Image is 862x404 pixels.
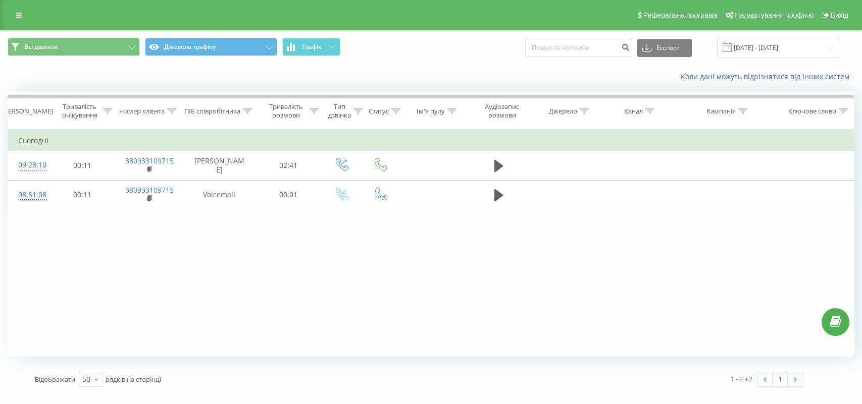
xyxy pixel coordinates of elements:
[831,11,848,19] span: Вихід
[282,38,340,56] button: Графік
[82,374,90,384] div: 50
[369,107,389,116] div: Статус
[643,11,718,19] span: Реферальна програма
[525,39,632,57] input: Пошук за номером
[735,11,814,19] span: Налаштування профілю
[328,102,351,120] div: Тип дзвінка
[681,72,854,81] a: Коли дані можуть відрізнятися вiд інших систем
[8,38,140,56] button: Всі дзвінки
[256,180,321,209] td: 00:01
[125,185,174,195] a: 380933109715
[125,156,174,165] a: 380933109715
[59,102,100,120] div: Тривалість очікування
[183,180,256,209] td: Voicemail
[417,107,445,116] div: Ім'я пулу
[8,131,854,151] td: Сьогодні
[49,180,115,209] td: 00:11
[2,107,53,116] div: [PERSON_NAME]
[18,155,39,175] div: 09:28:10
[477,102,528,120] div: Аудіозапис розмови
[49,151,115,180] td: 00:11
[24,43,58,51] span: Всі дзвінки
[731,374,752,384] div: 1 - 2 з 2
[773,372,788,386] a: 1
[106,375,161,384] span: рядків на сторінці
[637,39,692,57] button: Експорт
[119,107,165,116] div: Номер клієнта
[145,38,277,56] button: Джерела трафіку
[788,107,836,116] div: Ключове слово
[549,107,577,116] div: Джерело
[184,107,240,116] div: ПІБ співробітника
[828,347,852,371] iframe: Intercom live chat
[35,375,75,384] span: Відображати
[706,107,736,116] div: Кампанія
[624,107,643,116] div: Канал
[256,151,321,180] td: 02:41
[265,102,307,120] div: Тривалість розмови
[18,185,39,205] div: 08:51:08
[302,43,322,50] span: Графік
[183,151,256,180] td: [PERSON_NAME]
